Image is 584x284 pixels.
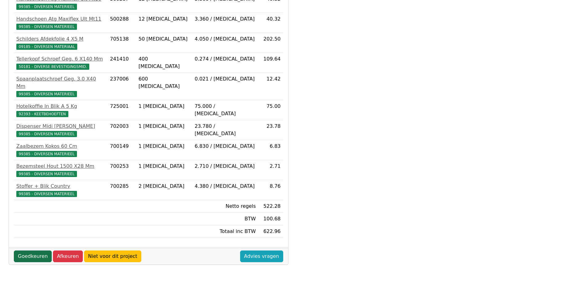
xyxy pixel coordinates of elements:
td: 705138 [107,33,136,53]
td: Totaal inc BTW [192,225,258,238]
a: Handschoen Atg Maxiflex Ult Mt1199385 - DIVERSEN MATERIEEL [16,15,105,30]
div: 1 [MEDICAL_DATA] [139,103,190,110]
span: 92393 - KEETBEHOEFTEN [16,111,68,117]
div: Stoffer + Blik Country [16,183,105,190]
td: 75.00 [258,100,283,120]
div: 23.780 / [MEDICAL_DATA] [195,123,256,137]
a: Niet voor dit project [84,250,141,262]
span: 99385 - DIVERSEN MATERIEEL [16,24,77,30]
td: Netto regels [192,200,258,213]
div: 0.021 / [MEDICAL_DATA] [195,75,256,83]
span: 99385 - DIVERSEN MATERIEEL [16,4,77,10]
div: Spaanplaatschroef Geg. 3.0 X40 Mm [16,75,105,90]
span: 99385 - DIVERSEN MATERIEEL [16,151,77,157]
div: Zaalbezem Kokos 60 Cm [16,143,105,150]
div: 3.360 / [MEDICAL_DATA] [195,15,256,23]
div: 600 [MEDICAL_DATA] [139,75,190,90]
div: Hotelkoffie In Blik A 5 Kg [16,103,105,110]
div: 1 [MEDICAL_DATA] [139,123,190,130]
span: 99385 - DIVERSEN MATERIEEL [16,131,77,137]
div: Bezemsteel Hout 1500 X28 Mm [16,163,105,170]
td: 700285 [107,180,136,200]
div: 400 [MEDICAL_DATA] [139,55,190,70]
a: Goedkeuren [14,250,52,262]
div: 0.274 / [MEDICAL_DATA] [195,55,256,63]
div: 2 [MEDICAL_DATA] [139,183,190,190]
div: 4.050 / [MEDICAL_DATA] [195,35,256,43]
div: 2.710 / [MEDICAL_DATA] [195,163,256,170]
a: Afkeuren [53,250,83,262]
td: 8.76 [258,180,283,200]
a: Hotelkoffie In Blik A 5 Kg92393 - KEETBEHOEFTEN [16,103,105,117]
div: Tellerkopf Schroef Geg. 6 X140 Mm [16,55,105,63]
a: Spaanplaatschroef Geg. 3.0 X40 Mm99385 - DIVERSEN MATERIEEL [16,75,105,97]
div: Handschoen Atg Maxiflex Ult Mt11 [16,15,105,23]
td: 12.42 [258,73,283,100]
td: 700253 [107,160,136,180]
td: 522.28 [258,200,283,213]
td: BTW [192,213,258,225]
span: 50181 - DIVERSE BEVESTIGINGSMID. [16,64,89,70]
td: 237006 [107,73,136,100]
span: 99385 - DIVERSEN MATERIEEL [16,191,77,197]
div: Schilders Afdekfolie 4 X5 M [16,35,105,43]
div: 50 [MEDICAL_DATA] [139,35,190,43]
div: 4.380 / [MEDICAL_DATA] [195,183,256,190]
a: Zaalbezem Kokos 60 Cm99385 - DIVERSEN MATERIEEL [16,143,105,157]
a: Stoffer + Blik Country99385 - DIVERSEN MATERIEEL [16,183,105,197]
a: Tellerkopf Schroef Geg. 6 X140 Mm50181 - DIVERSE BEVESTIGINGSMID. [16,55,105,70]
a: Bezemsteel Hout 1500 X28 Mm99385 - DIVERSEN MATERIEEL [16,163,105,177]
a: Schilders Afdekfolie 4 X5 M09185 - DIVERSEN MATERIAAL [16,35,105,50]
td: 109.64 [258,53,283,73]
span: 99385 - DIVERSEN MATERIEEL [16,171,77,177]
span: 99385 - DIVERSEN MATERIEEL [16,91,77,97]
td: 700149 [107,140,136,160]
a: Dispenser Midi [PERSON_NAME]99385 - DIVERSEN MATERIEEL [16,123,105,137]
td: 6.83 [258,140,283,160]
div: Dispenser Midi [PERSON_NAME] [16,123,105,130]
td: 622.96 [258,225,283,238]
td: 500288 [107,13,136,33]
td: 40.32 [258,13,283,33]
span: 09185 - DIVERSEN MATERIAAL [16,44,77,50]
td: 2.71 [258,160,283,180]
td: 202.50 [258,33,283,53]
div: 75.000 / [MEDICAL_DATA] [195,103,256,117]
div: 6.830 / [MEDICAL_DATA] [195,143,256,150]
td: 725001 [107,100,136,120]
div: 1 [MEDICAL_DATA] [139,143,190,150]
div: 1 [MEDICAL_DATA] [139,163,190,170]
td: 702003 [107,120,136,140]
td: 23.78 [258,120,283,140]
td: 100.68 [258,213,283,225]
div: 12 [MEDICAL_DATA] [139,15,190,23]
td: 241410 [107,53,136,73]
a: Advies vragen [240,250,283,262]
